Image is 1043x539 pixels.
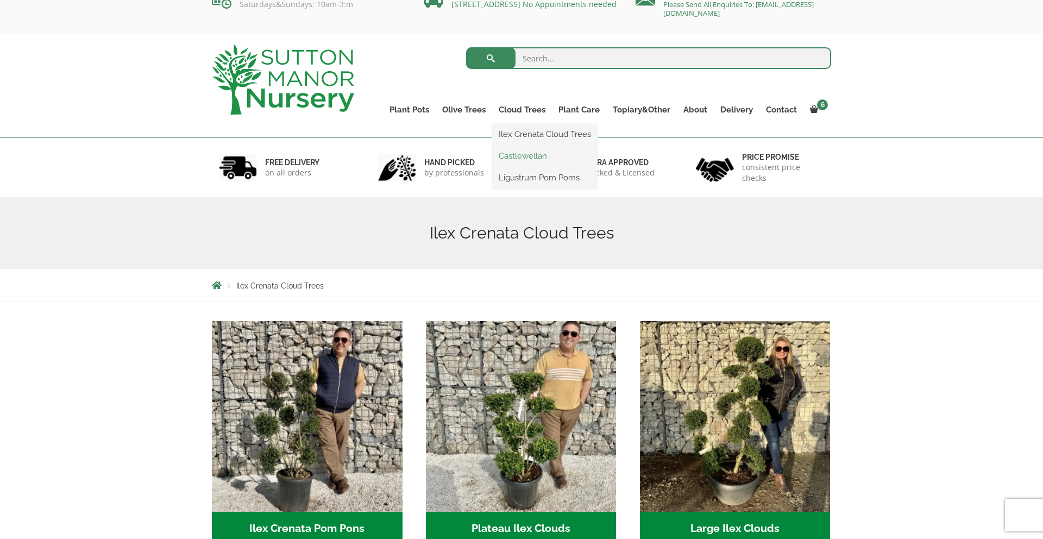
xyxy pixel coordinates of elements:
a: Contact [759,102,803,117]
a: 6 [803,102,831,117]
h6: Defra approved [583,158,655,167]
h6: Price promise [742,152,825,162]
a: About [677,102,714,117]
a: Cloud Trees [492,102,552,117]
img: logo [212,45,354,115]
p: consistent price checks [742,162,825,184]
img: 2.jpg [378,154,416,181]
p: on all orders [265,167,319,178]
nav: Breadcrumbs [212,281,831,290]
a: Ilex Crenata Cloud Trees [492,126,598,142]
img: 4.jpg [696,151,734,184]
h6: hand picked [424,158,484,167]
span: Ilex Crenata Cloud Trees [236,281,324,290]
span: 6 [817,99,828,110]
img: 1.jpg [219,154,257,181]
img: Large Ilex Clouds [640,321,831,512]
img: Ilex Crenata Pom Pons [212,321,403,512]
h1: Ilex Crenata Cloud Trees [212,223,831,243]
a: Delivery [714,102,759,117]
p: by professionals [424,167,484,178]
a: Ligustrum Pom Poms [492,170,598,186]
a: Olive Trees [436,102,492,117]
a: Topiary&Other [606,102,677,117]
img: Plateau Ilex Clouds [426,321,617,512]
h6: FREE DELIVERY [265,158,319,167]
a: Plant Pots [383,102,436,117]
a: Plant Care [552,102,606,117]
a: Castlewellan [492,148,598,164]
input: Search... [466,47,832,69]
p: checked & Licensed [583,167,655,178]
